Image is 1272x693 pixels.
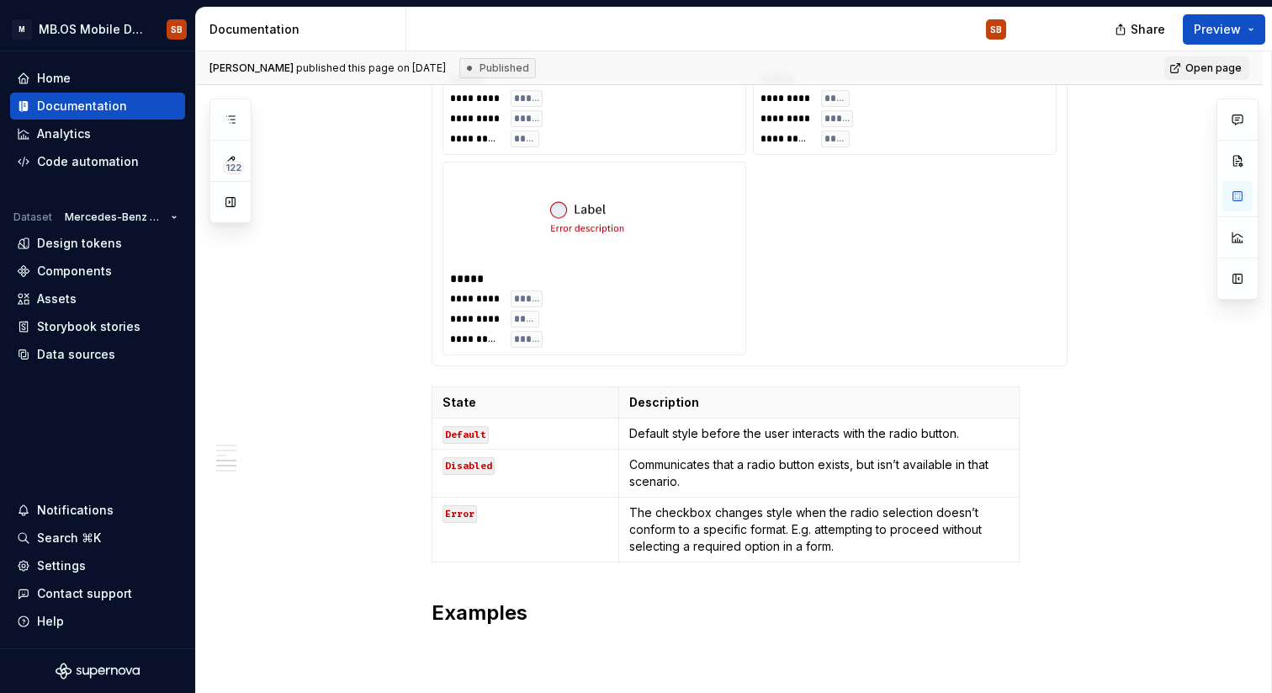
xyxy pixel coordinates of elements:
div: Documentation [209,21,399,38]
p: Description [629,394,1009,411]
p: Communicates that a radio button exists, but isn’t available in that scenario. [629,456,1009,490]
span: Share [1131,21,1165,38]
span: [PERSON_NAME] [209,61,294,74]
button: Preview [1183,14,1265,45]
div: Dataset [13,211,52,224]
div: Code automation [37,153,139,170]
div: SB [990,23,1002,36]
span: 122 [223,161,244,174]
p: State [443,394,608,411]
div: Home [37,70,71,87]
div: Analytics [37,125,91,142]
div: Contact support [37,585,132,602]
a: Assets [10,285,185,312]
div: Components [37,263,112,280]
a: Code automation [10,148,185,175]
div: SB [171,23,183,36]
div: MB.OS Mobile Design System [39,21,146,38]
a: Data sources [10,341,185,368]
div: Storybook stories [37,318,140,335]
span: Mercedes-Benz 2.0 [65,211,164,224]
div: Help [37,613,64,630]
a: Documentation [10,93,185,120]
svg: Supernova Logo [56,663,140,680]
div: Published [459,58,536,78]
a: Home [10,65,185,92]
h2: Examples [432,600,1068,626]
span: published this page on [DATE] [209,61,446,75]
div: Settings [37,557,86,574]
a: Settings [10,552,185,579]
div: Data sources [37,346,115,363]
button: Share [1106,14,1176,45]
div: Design tokens [37,235,122,252]
p: Default style before the user interacts with the radio button. [629,425,1009,442]
a: Open page [1164,56,1249,80]
div: Search ⌘K [37,530,101,546]
span: Open page [1185,61,1242,75]
a: Design tokens [10,230,185,257]
button: Mercedes-Benz 2.0 [57,205,185,229]
code: Disabled [443,457,495,475]
code: Error [443,505,477,523]
div: Notifications [37,502,114,519]
a: Analytics [10,120,185,147]
button: Help [10,608,185,635]
code: Default [443,426,489,444]
button: Contact support [10,580,185,607]
a: Components [10,258,185,285]
div: Documentation [37,98,127,115]
button: MMB.OS Mobile Design SystemSB [3,11,192,47]
p: The checkbox changes style when the radio selection doesn’t conform to a specific format. E.g. at... [629,504,1009,555]
div: Assets [37,291,77,307]
span: Preview [1194,21,1241,38]
a: Storybook stories [10,313,185,340]
div: M [12,19,32,40]
button: Notifications [10,497,185,524]
button: Search ⌘K [10,525,185,552]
